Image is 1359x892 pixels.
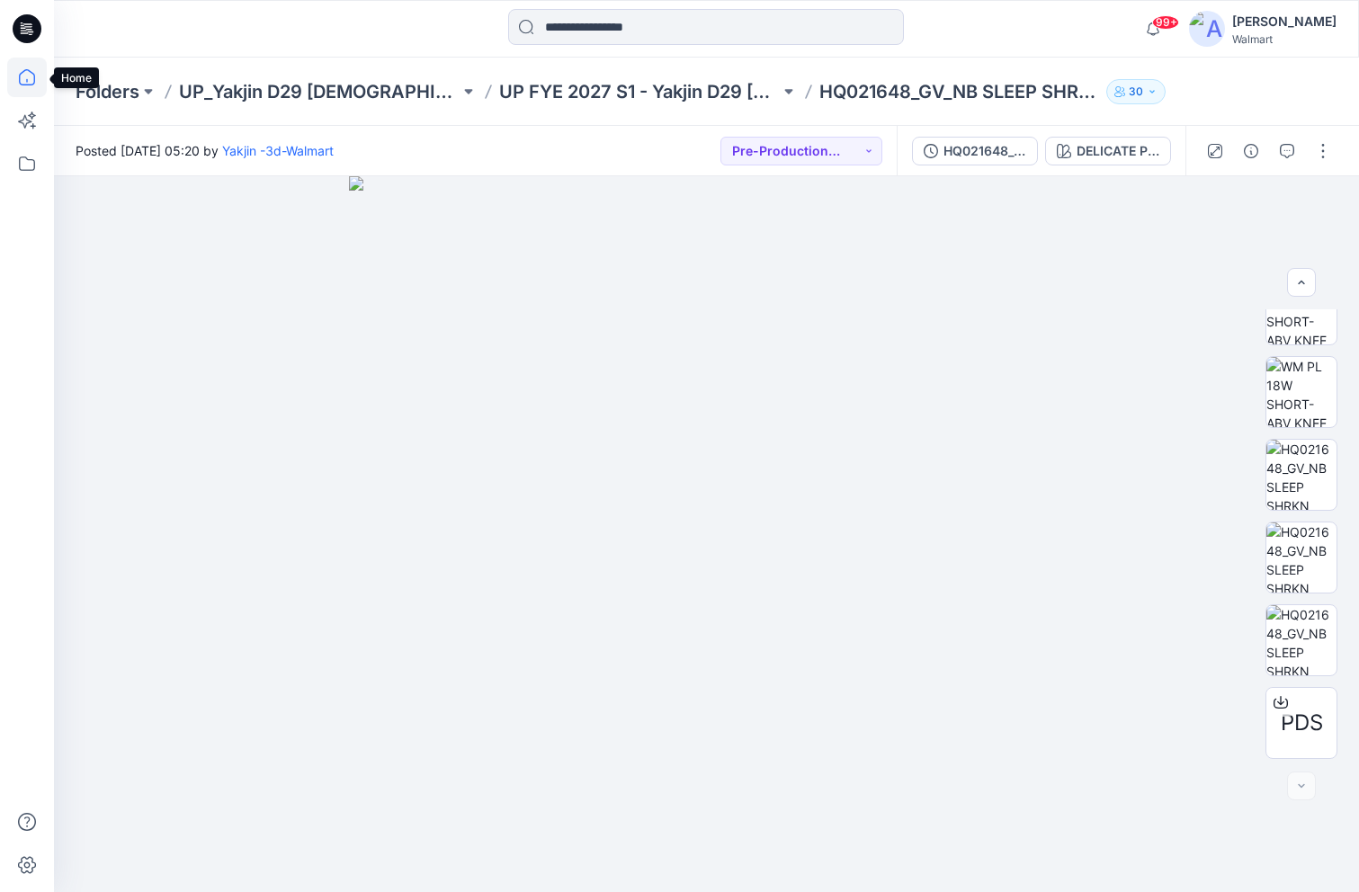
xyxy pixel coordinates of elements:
[1237,137,1265,165] button: Details
[943,141,1026,161] div: HQ021648_GV_NB SLEEP SHRKN SHORT SET_SHORT
[1281,707,1323,739] span: PDS
[76,79,139,104] a: Folders
[1045,137,1171,165] button: DELICATE PINK
[1129,82,1143,102] p: 30
[1232,11,1337,32] div: [PERSON_NAME]
[1266,357,1337,427] img: WM PL 18W SHORT-ABV KNEE Back wo Avatar
[222,143,334,158] a: Yakjin -3d-Walmart
[76,141,334,160] span: Posted [DATE] 05:20 by
[1266,605,1337,675] img: HQ021648_GV_NB SLEEP SHRKN SHORT SET_SHORT_DELICATE PINK B
[1152,15,1179,30] span: 99+
[1189,11,1225,47] img: avatar
[1266,274,1337,344] img: WM PL 18W SHORT-ABV KNEE Hip Side 1 wo Avatar
[912,137,1038,165] button: HQ021648_GV_NB SLEEP SHRKN SHORT SET_SHORT
[1266,522,1337,593] img: HQ021648_GV_NB SLEEP SHRKN SHORT SET_SHORT_DELICATE PINK S
[1106,79,1166,104] button: 30
[1232,32,1337,46] div: Walmart
[349,176,1065,892] img: eyJhbGciOiJIUzI1NiIsImtpZCI6IjAiLCJzbHQiOiJzZXMiLCJ0eXAiOiJKV1QifQ.eyJkYXRhIjp7InR5cGUiOiJzdG9yYW...
[179,79,460,104] a: UP_Yakjin D29 [DEMOGRAPHIC_DATA] Sleep
[819,79,1100,104] p: HQ021648_GV_NB SLEEP SHRKN SHORT SET_SHORT
[1077,141,1159,161] div: DELICATE PINK
[1266,440,1337,510] img: HQ021648_GV_NB SLEEP SHRKN SHORT SET_SHORT_DELICATE PINK F
[499,79,780,104] a: UP FYE 2027 S1 - Yakjin D29 [DEMOGRAPHIC_DATA] Sleepwear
